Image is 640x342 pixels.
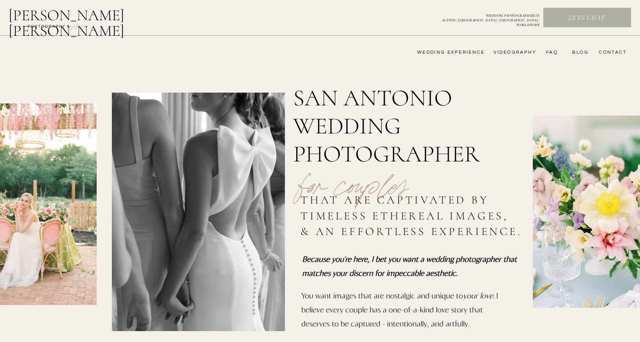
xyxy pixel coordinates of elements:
h2: that are captivated by timeless ethereal images, & an effortless experience. [301,192,526,242]
a: Lets chat [544,14,629,23]
h1: San Antonio wedding Photographer [293,84,580,163]
a: wedding experience [406,49,484,56]
p: You want images that are nostalgic and unique to . I believe every couple has a one-of-a-kind lov... [301,288,499,337]
a: photography & [23,24,74,33]
a: [PERSON_NAME] [PERSON_NAME] [9,7,165,26]
a: FAQ [542,49,558,56]
a: CONTACT [596,49,627,56]
a: bLog [569,49,589,56]
i: Because you're here, I bet you want a wedding photographer that matches your discern for impeccab... [302,254,517,277]
a: WEDDING PHOTOGRAPHER INAUSTIN | [GEOGRAPHIC_DATA] | [GEOGRAPHIC_DATA] | WORLDWIDE [429,14,540,22]
a: videography [491,49,536,56]
p: WEDDING PHOTOGRAPHER IN AUSTIN | [GEOGRAPHIC_DATA] | [GEOGRAPHIC_DATA] | WORLDWIDE [429,14,540,22]
p: for couples [279,147,427,197]
a: FILMs [64,21,93,30]
i: your love [463,291,493,300]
